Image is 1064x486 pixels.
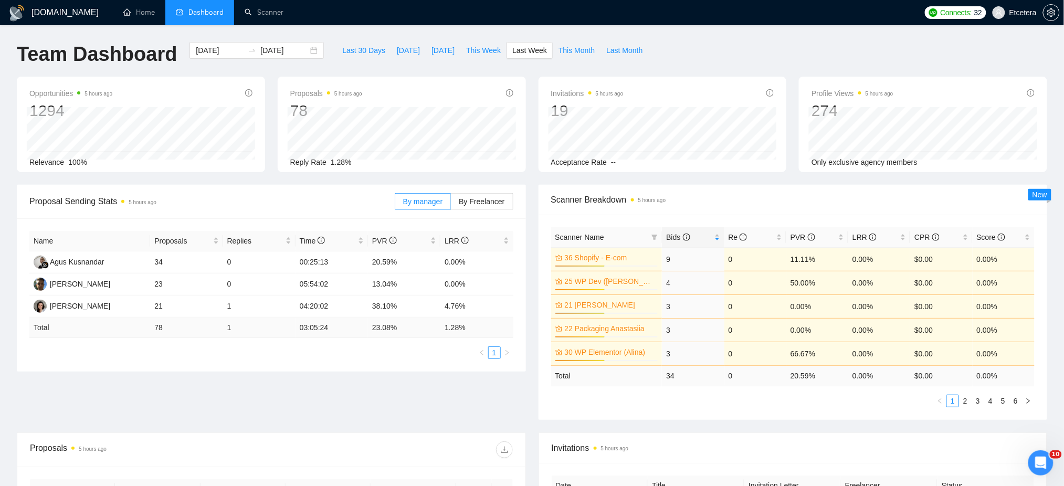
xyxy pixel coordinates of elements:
[368,295,440,318] td: 38.10%
[176,8,183,16] span: dashboard
[223,318,296,338] td: 1
[559,45,595,56] span: This Month
[551,87,624,100] span: Invitations
[196,45,244,56] input: Start date
[1043,4,1060,21] button: setting
[479,350,485,356] span: left
[1028,450,1054,476] iframe: Intercom live chat
[34,279,110,288] a: AP[PERSON_NAME]
[985,395,996,407] a: 4
[910,247,972,271] td: $0.00
[941,7,972,18] span: Connects:
[1044,8,1059,17] span: setting
[786,294,848,318] td: 0.00%
[290,158,326,166] span: Reply Rate
[611,158,616,166] span: --
[551,101,624,121] div: 19
[1027,89,1035,97] span: info-circle
[724,318,786,342] td: 0
[729,233,747,241] span: Re
[9,322,201,340] textarea: Повідомлення...
[29,87,112,100] span: Opportunities
[786,342,848,365] td: 66.67%
[791,233,815,241] span: PVR
[662,318,724,342] td: 3
[223,231,296,251] th: Replies
[1043,8,1060,17] a: setting
[389,237,397,244] span: info-circle
[565,252,656,263] a: 36 Shopify - E-com
[489,347,500,358] a: 1
[496,441,513,458] button: download
[869,234,877,241] span: info-circle
[7,4,27,24] button: go back
[995,9,1003,16] span: user
[158,81,193,91] div: Доброго)
[724,294,786,318] td: 0
[848,247,910,271] td: 0.00%
[188,8,224,17] span: Dashboard
[248,46,256,55] span: swap-right
[38,274,202,308] div: Вже підтягнулись дані без оновлень, дякую.
[601,42,648,59] button: Last Month
[910,342,972,365] td: $0.00
[391,42,426,59] button: [DATE]
[651,234,658,240] span: filter
[67,309,202,332] div: і в crm-ку щойно підтягнулись
[972,395,984,407] li: 3
[662,247,724,271] td: 9
[998,234,1005,241] span: info-circle
[248,46,256,55] span: to
[50,256,104,268] div: Agus Kusnandar
[51,13,83,24] p: У мережі
[8,75,202,99] div: tymofieieva@etcetera.kiev.ua каже…
[724,342,786,365] td: 0
[50,278,110,290] div: [PERSON_NAME]
[662,342,724,365] td: 3
[555,325,563,332] span: crown
[1009,395,1022,407] li: 6
[910,294,972,318] td: $0.00
[8,5,25,22] img: logo
[565,346,656,358] a: 30 WP Elementor (Alina)
[974,7,982,18] span: 32
[786,247,848,271] td: 11.11%
[973,365,1035,386] td: 0.00 %
[440,273,513,295] td: 0.00%
[555,278,563,285] span: crown
[180,340,197,356] button: Надіслати повідомлення…
[223,295,296,318] td: 1
[154,235,210,247] span: Proposals
[245,89,252,97] span: info-circle
[29,231,150,251] th: Name
[150,295,223,318] td: 21
[331,158,352,166] span: 1.28%
[17,42,177,67] h1: Team Dashboard
[164,4,184,24] button: Головна
[501,346,513,359] li: Next Page
[972,395,984,407] a: 3
[34,301,110,310] a: TT[PERSON_NAME]
[848,294,910,318] td: 0.00%
[34,300,47,313] img: TT
[666,233,690,241] span: Bids
[17,198,164,260] div: Чи могли б ви, будь ласка, спробувати очистити cookies, перезавантажити сторінку та ще раз увійти...
[150,273,223,295] td: 23
[551,193,1035,206] span: Scanner Breakdown
[476,346,488,359] button: left
[296,273,368,295] td: 05:54:02
[910,318,972,342] td: $0.00
[85,91,112,97] time: 5 hours ago
[504,350,510,356] span: right
[662,271,724,294] td: 4
[368,251,440,273] td: 20.59%
[937,398,943,404] span: left
[1022,395,1035,407] li: Next Page
[17,172,164,193] div: Я перевірив зі свого боку - у мене все відображається коректно.
[852,233,877,241] span: LRR
[1025,398,1031,404] span: right
[683,234,690,241] span: info-circle
[959,395,972,407] li: 2
[848,271,910,294] td: 0.00%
